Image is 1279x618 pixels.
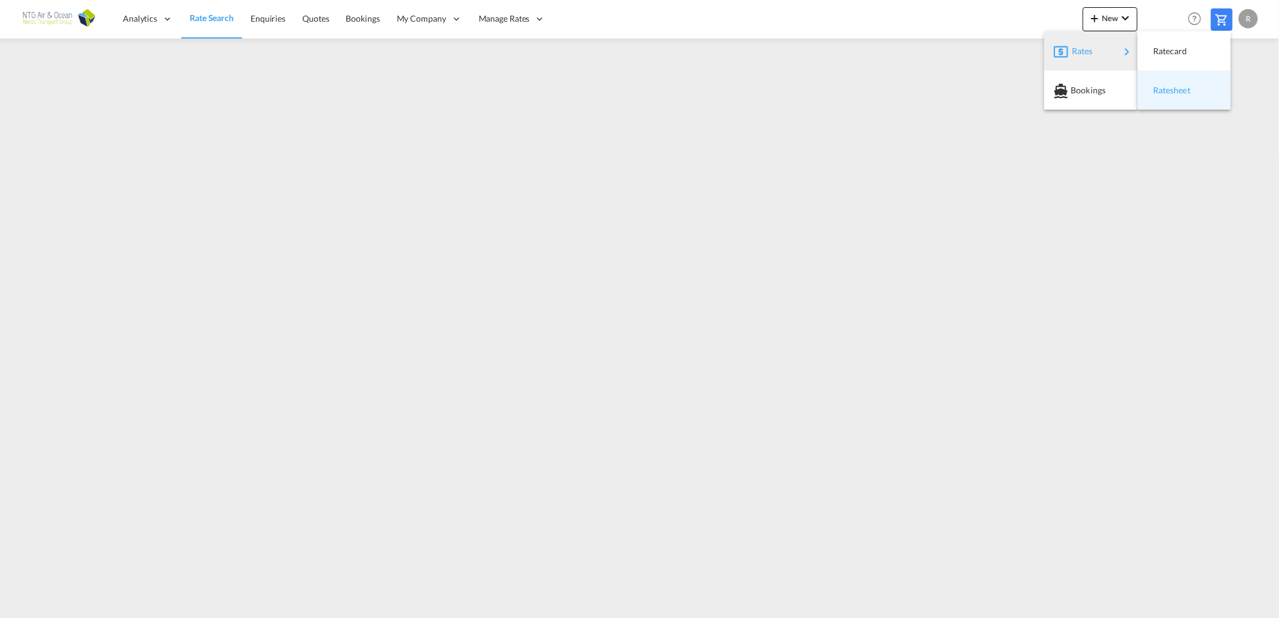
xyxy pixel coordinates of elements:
span: Ratecard [1153,39,1166,63]
div: Bookings [1054,75,1128,105]
button: Bookings [1044,70,1137,110]
span: Bookings [1071,78,1084,102]
div: Ratecard [1147,36,1221,66]
span: Rates [1072,39,1086,63]
md-icon: icon-chevron-right [1120,45,1134,59]
div: Ratesheet [1147,75,1221,105]
span: Ratesheet [1153,78,1166,102]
